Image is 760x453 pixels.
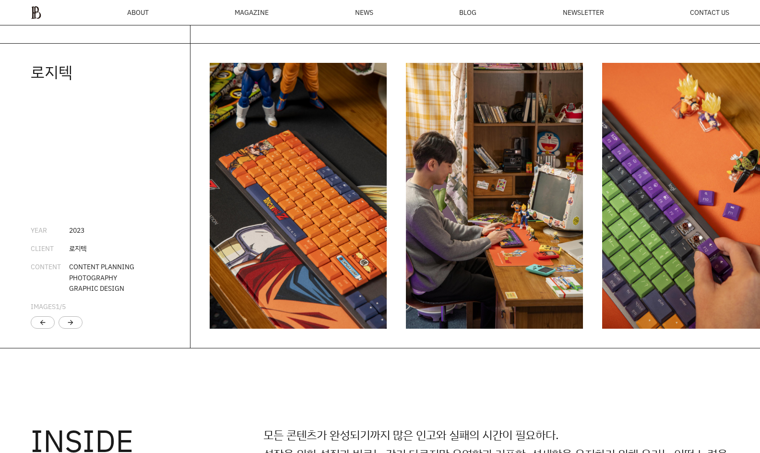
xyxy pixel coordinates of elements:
div: 2023 [69,225,84,236]
img: ba379d5522eb3.png [31,6,41,19]
span: 5 [62,302,66,311]
div: IMAGES [31,301,66,312]
div: Previous slide [31,316,55,329]
a: NEWSLETTER [563,9,604,16]
a: ABOUT [127,9,149,16]
span: 1 [56,302,59,311]
a: 2 / 6 [406,63,583,329]
div: arrow_back [39,319,47,326]
a: NEWS [355,9,373,16]
a: 로지텍 [31,62,72,82]
img: 910360f2d195d.jpg [210,63,387,329]
div: CONTENT [31,262,69,294]
div: arrow_forward [67,319,74,326]
div: MAGAZINE [235,9,269,16]
div: 로지텍 [69,243,86,254]
div: CLIENT [31,243,69,254]
div: YEAR [31,225,69,236]
a: BLOG [459,9,476,16]
div: Next slide [59,316,83,329]
div: CONTENT PLANNING PHOTOGRAPHY GRAPHIC DESIGN [69,262,134,294]
img: 8e9d2fd74972e.jpg [406,63,583,329]
span: / [56,302,66,311]
a: CONTACT US [690,9,729,16]
a: 1 / 6 [210,63,387,329]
